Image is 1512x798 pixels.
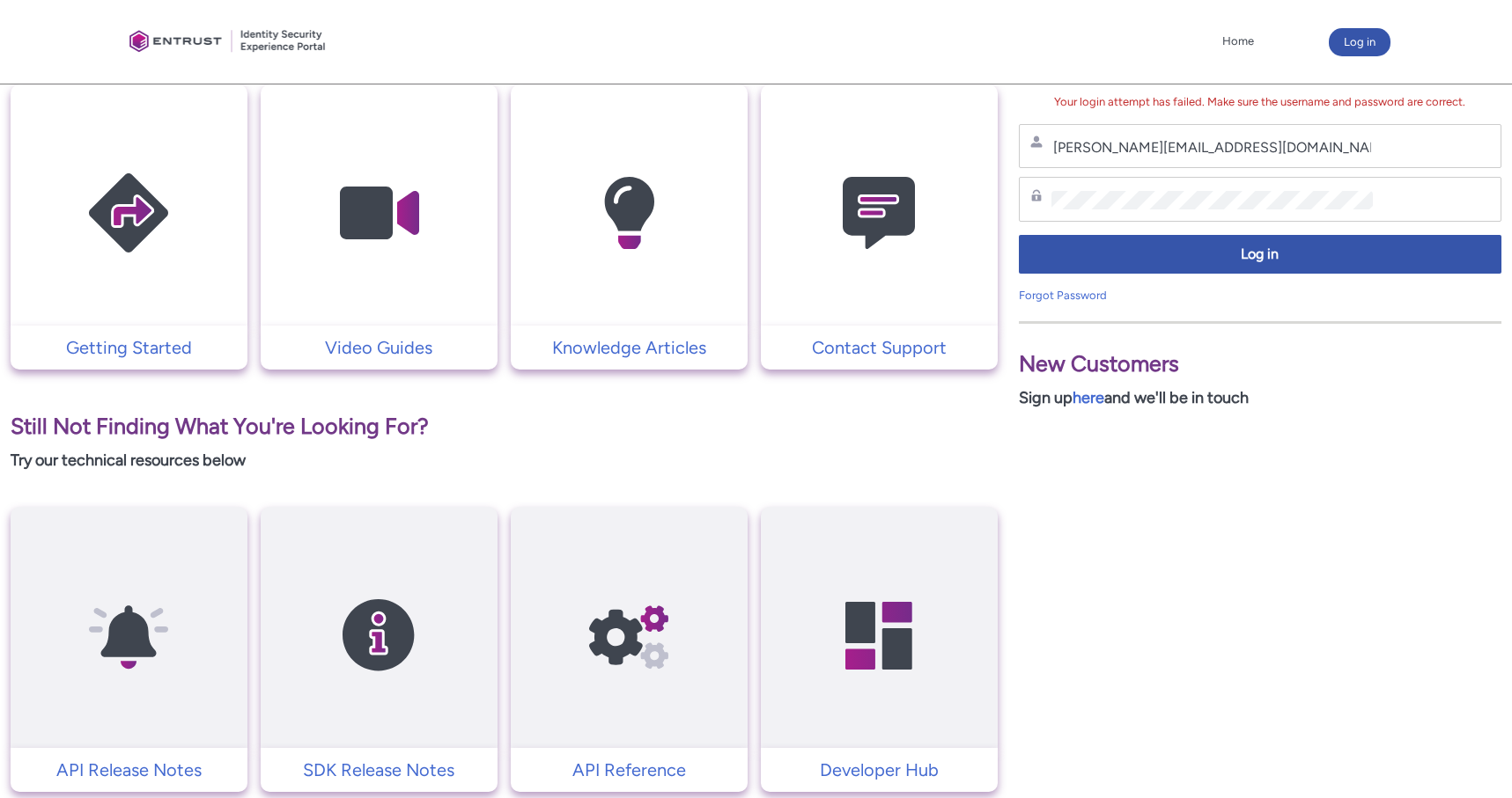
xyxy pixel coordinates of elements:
[45,119,212,308] img: Getting Started
[295,541,462,730] img: SDK Release Notes
[1019,235,1501,275] button: Log in
[261,757,498,783] a: SDK Release Notes
[19,757,239,783] p: API Release Notes
[520,757,739,783] p: API Reference
[795,119,963,308] img: Contact Support
[11,757,247,783] a: API Release Notes
[295,119,462,308] img: Video Guides
[1019,386,1501,410] p: Sign up and we'll be in touch
[1019,93,1501,111] div: Your login attempt has failed. Make sure the username and password are correct.
[545,541,712,730] img: API Reference
[11,410,998,443] p: Still Not Finding What You're Looking For?
[45,541,212,730] img: API Release Notes
[269,757,489,783] p: SDK Release Notes
[761,334,998,361] a: Contact Support
[795,541,963,730] img: Developer Hub
[1218,28,1258,55] a: Home
[261,334,498,361] a: Video Guides
[11,334,247,361] a: Getting Started
[1073,388,1104,407] a: here
[269,334,489,361] p: Video Guides
[545,119,712,308] img: Knowledge Articles
[511,334,748,361] a: Knowledge Articles
[511,757,748,783] a: API Reference
[520,334,739,361] p: Knowledge Articles
[19,334,239,361] p: Getting Started
[1019,348,1501,381] p: New Customers
[11,449,998,472] p: Try our technical resources below
[1030,245,1490,265] span: Log in
[1329,28,1390,56] button: Log in
[1019,289,1107,302] a: Forgot Password
[770,757,989,783] p: Developer Hub
[1051,138,1374,157] input: Username
[761,757,998,783] a: Developer Hub
[770,334,989,361] p: Contact Support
